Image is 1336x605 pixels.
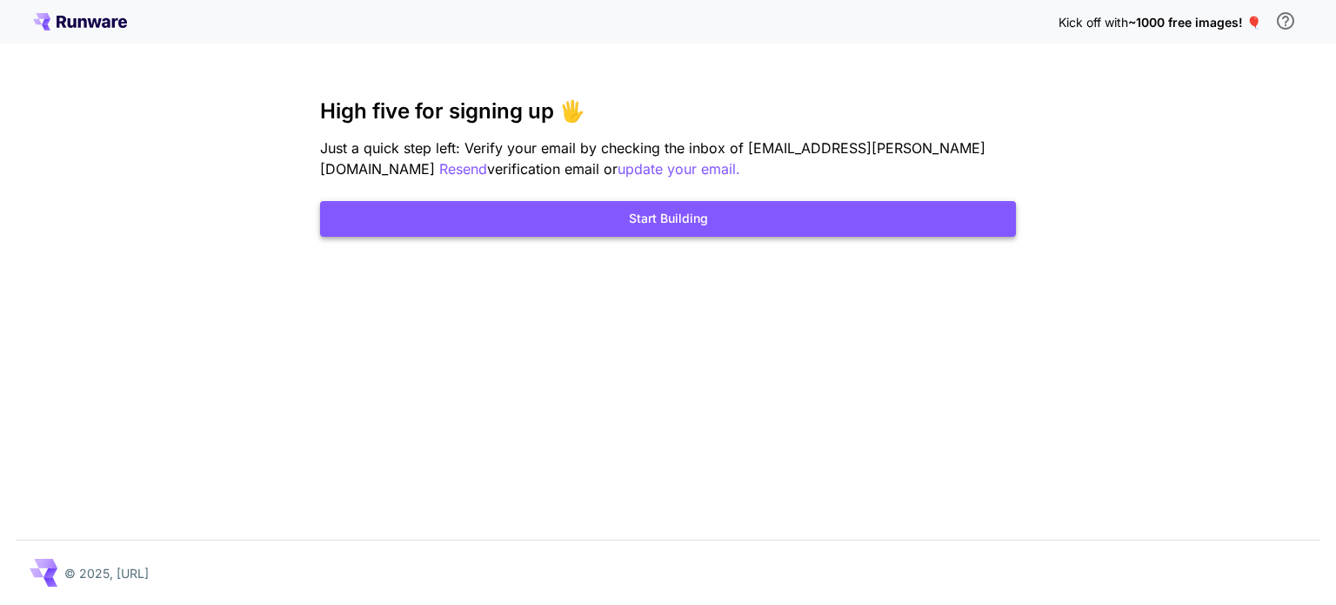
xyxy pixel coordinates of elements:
[1268,3,1303,38] button: In order to qualify for free credit, you need to sign up with a business email address and click ...
[618,158,740,180] button: update your email.
[320,139,985,178] span: Just a quick step left: Verify your email by checking the inbox of [EMAIL_ADDRESS][PERSON_NAME][D...
[320,99,1016,124] h3: High five for signing up 🖐️
[64,564,149,582] p: © 2025, [URL]
[1128,15,1261,30] span: ~1000 free images! 🎈
[1059,15,1128,30] span: Kick off with
[439,158,487,180] button: Resend
[320,201,1016,237] button: Start Building
[487,160,618,178] span: verification email or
